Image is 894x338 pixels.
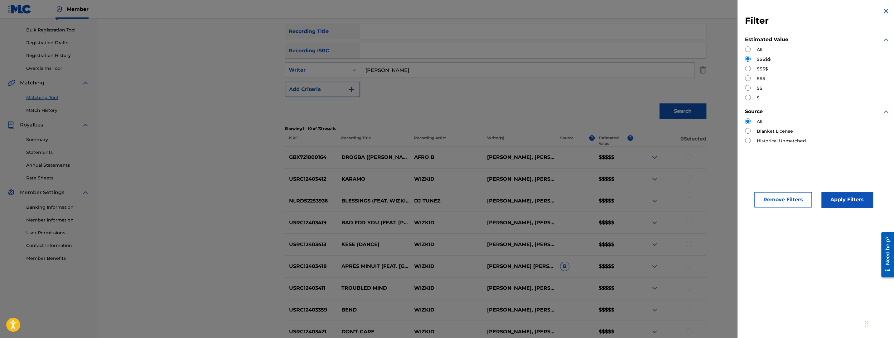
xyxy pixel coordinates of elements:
span: ? [589,135,595,141]
label: Historical Unmatched [757,138,806,144]
label: $$ [757,85,762,92]
img: expand [82,189,89,196]
a: Overclaims Tool [26,65,89,72]
button: Apply Filters [821,192,873,207]
img: Matching [7,79,15,87]
form: Search Form [285,24,706,122]
p: DROGBA ([PERSON_NAME]) [FEAT. WIZKID] [337,154,410,161]
span: ? [627,135,633,141]
a: Annual Statements [26,162,89,169]
img: expand [651,175,658,183]
span: Member [67,6,89,13]
img: expand [882,108,890,115]
p: $$$$$ [594,175,633,183]
p: $$$$$ [594,154,633,161]
img: 9d2ae6d4665cec9f34b9.svg [348,86,355,93]
p: [PERSON_NAME], [PERSON_NAME] [PERSON_NAME], [PERSON_NAME], [PERSON_NAME], [PERSON_NAME] [483,328,556,336]
img: expand [82,79,89,87]
a: Registration History [26,52,89,59]
p: $$$$$ [594,263,633,270]
p: Recording Artist [410,135,483,146]
p: Showing 1 - 10 of 72 results [285,126,706,131]
p: BLESSINGS (FEAT. WIZKID & GIMBA) [337,197,410,205]
img: expand [651,219,658,226]
p: $$$$$ [594,284,633,292]
p: Writer(s) [483,135,556,146]
a: User Permissions [26,230,89,236]
button: Search [660,103,706,119]
p: APRÈS MINUIT (FEAT. [GEOGRAPHIC_DATA]) [337,263,410,270]
p: WIZKID [410,306,483,314]
strong: Source [745,108,763,114]
a: Rate Sheets [26,175,89,181]
img: expand [651,197,658,205]
p: $$$$$ [594,197,633,205]
p: [PERSON_NAME], [PERSON_NAME], [PERSON_NAME] [483,175,556,183]
label: All [757,46,762,53]
a: Banking Information [26,204,89,211]
button: Remove Filters [754,192,812,207]
p: $$$$$ [594,306,633,314]
p: [PERSON_NAME], [PERSON_NAME], [PERSON_NAME], [PERSON_NAME] [483,284,556,292]
p: [PERSON_NAME], [PERSON_NAME], [PERSON_NAME] [483,306,556,314]
p: WIZKID [410,284,483,292]
img: close [882,7,890,15]
p: ISRC [285,135,337,146]
a: Registration Drafts [26,40,89,46]
p: $$$$$ [594,328,633,336]
p: Source [560,135,574,146]
label: All [757,118,762,125]
button: Add Criteria [285,82,360,97]
span: Matching [20,79,44,87]
iframe: Chat Widget [863,308,894,338]
img: MLC Logo [7,5,31,14]
label: Blanket License [757,128,793,135]
p: KESE (DANCE) [337,241,410,248]
img: Member Settings [7,189,15,196]
img: expand [651,154,658,161]
p: BEND [337,306,410,314]
p: [PERSON_NAME], [PERSON_NAME] [483,241,556,248]
p: USRC12403418 [285,263,337,270]
p: USRC12403359 [285,306,337,314]
p: [PERSON_NAME] [PERSON_NAME], [PERSON_NAME], [PERSON_NAME], [PERSON_NAME], [PERSON_NAME], [PERSON_... [483,263,556,270]
p: GBX721800164 [285,154,337,161]
div: Drag [865,314,868,333]
p: KARAMO [337,175,410,183]
img: expand [651,328,658,336]
img: Delete Criterion [699,62,706,78]
a: Bulk Registration Tool [26,27,89,33]
p: DON'T CARE [337,328,410,336]
p: WIZKID [410,328,483,336]
p: USRC12403421 [285,328,337,336]
label: $ [757,95,760,101]
label: $$$$ [757,66,768,72]
p: Estimated Value [599,135,627,146]
p: [PERSON_NAME], [PERSON_NAME], [PERSON_NAME], [PERSON_NAME], [PERSON_NAME] [483,219,556,226]
span: Royalties [20,121,43,129]
p: NLRD52253936 [285,197,337,205]
a: Member Information [26,217,89,223]
a: Member Benefits [26,255,89,262]
img: Top Rightsholder [56,6,63,13]
strong: Estimated Value [745,36,788,42]
p: USRC12403412 [285,175,337,183]
p: WIZKID [410,241,483,248]
p: 0 Selected [633,135,706,146]
p: DJ TUNEZ [410,197,483,205]
p: USRC12403419 [285,219,337,226]
h3: Filter [745,15,890,26]
p: USRC12403413 [285,241,337,248]
p: WIZKID [410,263,483,270]
p: TROUBLED MIND [337,284,410,292]
iframe: Resource Center [877,229,894,281]
div: Writer [289,66,345,74]
p: BAD FOR YOU (FEAT. [PERSON_NAME]) [337,219,410,226]
label: $$$ [757,75,765,82]
p: WIZKID [410,175,483,183]
span: Member Settings [20,189,64,196]
p: WIZKID [410,219,483,226]
img: expand [82,121,89,129]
